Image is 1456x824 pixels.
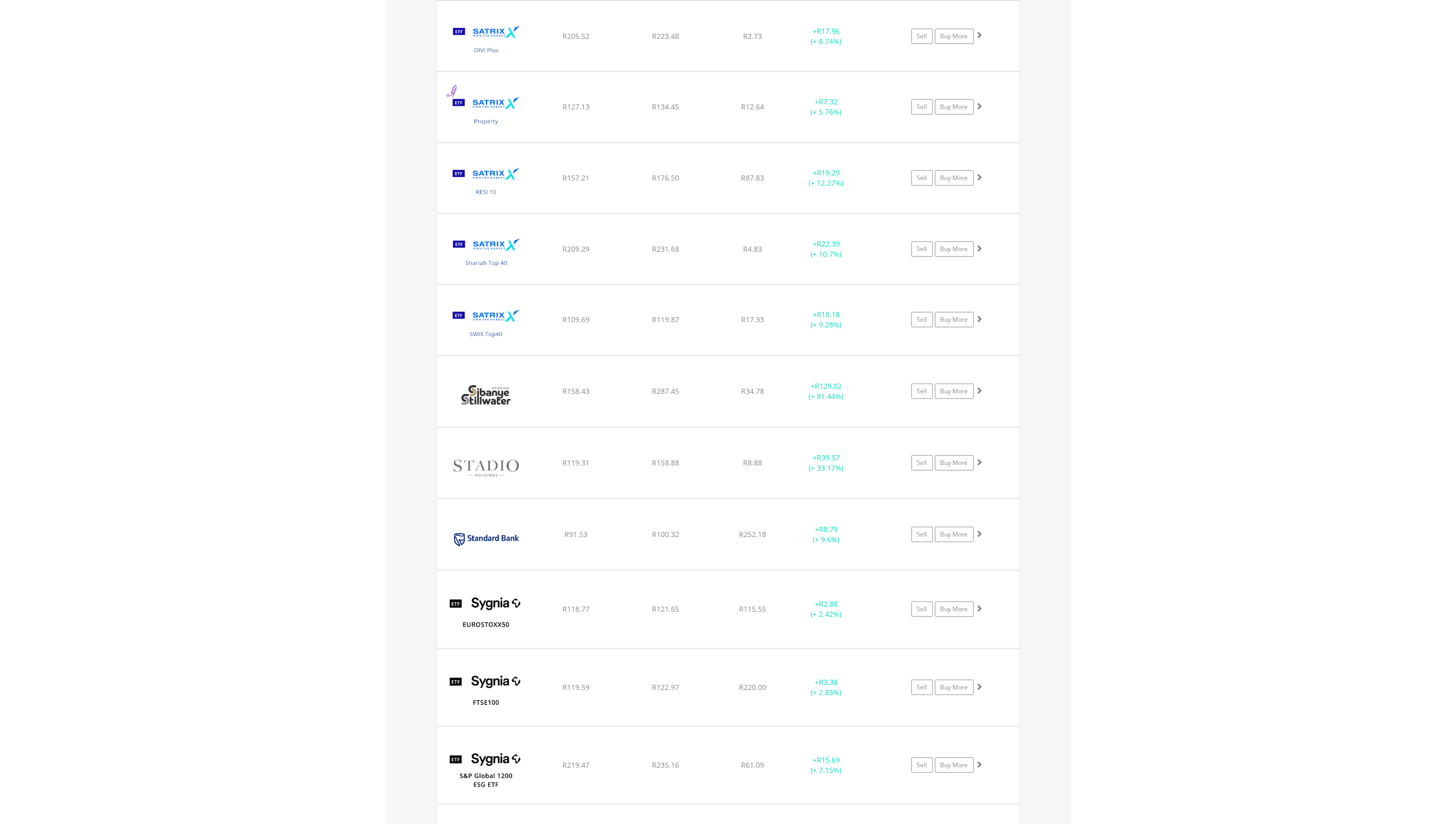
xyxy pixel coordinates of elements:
[442,584,530,645] img: EQU.ZA.SYGEU.png
[935,384,974,399] a: Buy More
[652,458,679,467] span: R158.88
[652,102,679,112] span: R134.45
[652,31,679,41] span: R223.48
[442,227,530,281] img: EQU.ZA.STXSHA.png
[788,26,865,47] div: + (+ 8.74%)
[935,602,974,617] a: Buy More
[652,682,679,692] span: R122.97
[819,524,838,534] span: R8.79
[911,602,933,617] a: Sell
[817,168,840,177] span: R19.29
[788,97,865,117] div: + (+ 5.76%)
[739,529,766,539] span: R252.18
[935,29,974,44] a: Buy More
[562,604,590,614] span: R118.77
[743,31,762,41] span: R2.73
[562,244,590,254] span: R209.29
[935,170,974,186] a: Buy More
[442,14,530,69] img: EQU.ZA.STXDIV.png
[741,173,764,183] span: R87.83
[562,31,590,41] span: R205.52
[442,512,530,567] img: EQU.ZA.SBK.png
[935,99,974,115] a: Buy More
[442,440,530,496] img: EQU.ZA.SDO.png
[788,677,865,698] div: + (+ 2.83%)
[442,369,530,424] img: EQU.ZA.SSW.png
[819,599,838,609] span: R2.88
[817,453,840,462] span: R39.57
[911,29,933,44] a: Sell
[935,680,974,695] a: Buy More
[911,312,933,327] a: Sell
[911,99,933,115] a: Sell
[935,758,974,773] a: Buy More
[788,599,865,619] div: + (+ 2.42%)
[817,26,840,36] span: R17.96
[652,386,679,396] span: R287.45
[819,677,838,687] span: R3.38
[741,315,764,324] span: R17.33
[788,524,865,545] div: + (+ 9.6%)
[739,682,766,692] span: R220.00
[652,244,679,254] span: R231.68
[564,529,588,539] span: R91.53
[562,386,590,396] span: R158.43
[819,97,838,106] span: R7.32
[911,455,933,471] a: Sell
[442,740,530,801] img: EQU.ZA.SYGESG.png
[935,312,974,327] a: Buy More
[788,453,865,473] div: + (+ 33.17%)
[911,758,933,773] a: Sell
[442,156,530,211] img: EQU.ZA.STXRES.png
[562,102,590,112] span: R127.13
[652,760,679,770] span: R235.16
[935,455,974,471] a: Buy More
[788,309,865,330] div: + (+ 9.28%)
[652,173,679,183] span: R176.50
[652,604,679,614] span: R121.65
[911,384,933,399] a: Sell
[817,309,840,319] span: R10.18
[562,458,590,467] span: R119.31
[935,527,974,542] a: Buy More
[652,529,679,539] span: R100.32
[562,173,590,183] span: R157.21
[788,168,865,188] div: + (+ 12.27%)
[741,102,764,112] span: R12.64
[739,604,766,614] span: R115.55
[911,527,933,542] a: Sell
[743,458,762,467] span: R8.88
[788,755,865,775] div: + (+ 7.15%)
[562,760,590,770] span: R219.47
[741,386,764,396] span: R34.78
[442,662,530,723] img: EQU.ZA.SYGUK.png
[788,239,865,259] div: + (+ 10.7%)
[652,315,679,324] span: R119.87
[815,381,842,391] span: R129.02
[743,244,762,254] span: R4.83
[741,760,764,770] span: R61.09
[562,682,590,692] span: R119.59
[442,85,530,140] img: EQU.ZA.STXPRO.png
[935,241,974,257] a: Buy More
[817,755,840,765] span: R15.69
[911,241,933,257] a: Sell
[911,170,933,186] a: Sell
[562,315,590,324] span: R109.69
[442,298,530,352] img: EQU.ZA.STXSWX.png
[911,680,933,695] a: Sell
[788,381,865,402] div: + (+ 81.44%)
[817,239,840,249] span: R22.39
